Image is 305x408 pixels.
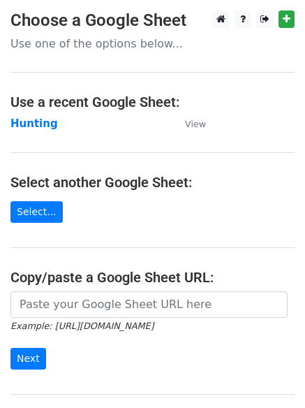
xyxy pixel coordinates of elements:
[10,94,295,110] h4: Use a recent Google Sheet:
[10,321,154,331] small: Example: [URL][DOMAIN_NAME]
[10,117,58,130] a: Hunting
[10,174,295,191] h4: Select another Google Sheet:
[10,291,288,318] input: Paste your Google Sheet URL here
[171,117,206,130] a: View
[185,119,206,129] small: View
[10,10,295,31] h3: Choose a Google Sheet
[10,36,295,51] p: Use one of the options below...
[10,269,295,286] h4: Copy/paste a Google Sheet URL:
[10,348,46,370] input: Next
[10,201,63,223] a: Select...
